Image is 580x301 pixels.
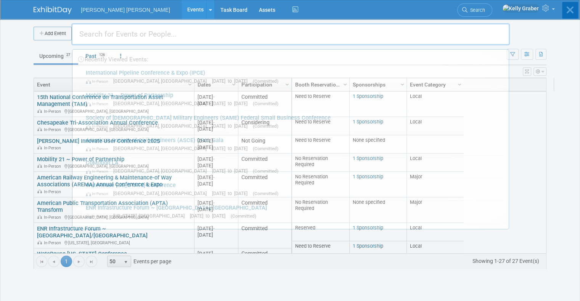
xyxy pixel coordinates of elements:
span: (Committed) [253,191,278,196]
span: In-Person [86,124,112,129]
span: (Committed) [253,78,278,84]
a: Society of [DEMOGRAPHIC_DATA] Military Engineers (SAME) Federal Small Business Conference In-Pers... [82,111,505,133]
a: ENR Infrastructure Forum ~ [GEOGRAPHIC_DATA]/[GEOGRAPHIC_DATA] In-Person [US_STATE], [GEOGRAPHIC_... [82,201,505,223]
span: In-Person [86,214,112,219]
input: Search for Events or People... [71,23,510,45]
div: Recently Viewed Events: [76,50,505,66]
span: [DATE] to [DATE] [212,191,251,196]
span: [GEOGRAPHIC_DATA], [GEOGRAPHIC_DATA] [113,101,210,106]
span: In-Person [86,79,112,84]
span: [GEOGRAPHIC_DATA], [GEOGRAPHIC_DATA] [113,168,210,174]
a: Mobility 21 ~ Power of Partnership In-Person [GEOGRAPHIC_DATA], [GEOGRAPHIC_DATA] [DATE] to [DATE... [82,88,505,110]
span: (Committed) [253,168,278,174]
span: (Committed) [253,101,278,106]
span: [DATE] to [DATE] [212,123,251,129]
span: [DATE] to [DATE] [190,213,229,219]
span: [GEOGRAPHIC_DATA], [GEOGRAPHIC_DATA] [113,123,210,129]
a: CoMotion LA In-Person [GEOGRAPHIC_DATA], [GEOGRAPHIC_DATA] [DATE] to [DATE] (Committed) [82,156,505,178]
span: [DATE] to [DATE] [212,78,251,84]
span: [GEOGRAPHIC_DATA], [GEOGRAPHIC_DATA] [113,191,210,196]
span: (Committed) [253,123,278,129]
span: (Committed) [231,213,256,219]
span: In-Person [86,191,112,196]
span: [GEOGRAPHIC_DATA], [GEOGRAPHIC_DATA] [113,146,210,151]
span: [DATE] to [DATE] [212,146,251,151]
a: International Pipeline Conference & Expo (IPCE) In-Person [GEOGRAPHIC_DATA], [GEOGRAPHIC_DATA] [D... [82,66,505,88]
span: [DATE] to [DATE] [212,101,251,106]
span: In-Person [86,146,112,151]
a: American Society of Civil Engineers (ASCE) OPAL Gala In-Person [GEOGRAPHIC_DATA], [GEOGRAPHIC_DAT... [82,133,505,155]
span: [DATE] to [DATE] [212,168,251,174]
span: [US_STATE], [GEOGRAPHIC_DATA] [113,213,188,219]
a: WateReuse [US_STATE] Conference In-Person [GEOGRAPHIC_DATA], [GEOGRAPHIC_DATA] [DATE] to [DATE] (... [82,178,505,200]
span: [GEOGRAPHIC_DATA], [GEOGRAPHIC_DATA] [113,78,210,84]
span: (Committed) [253,146,278,151]
span: In-Person [86,169,112,174]
span: In-Person [86,101,112,106]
